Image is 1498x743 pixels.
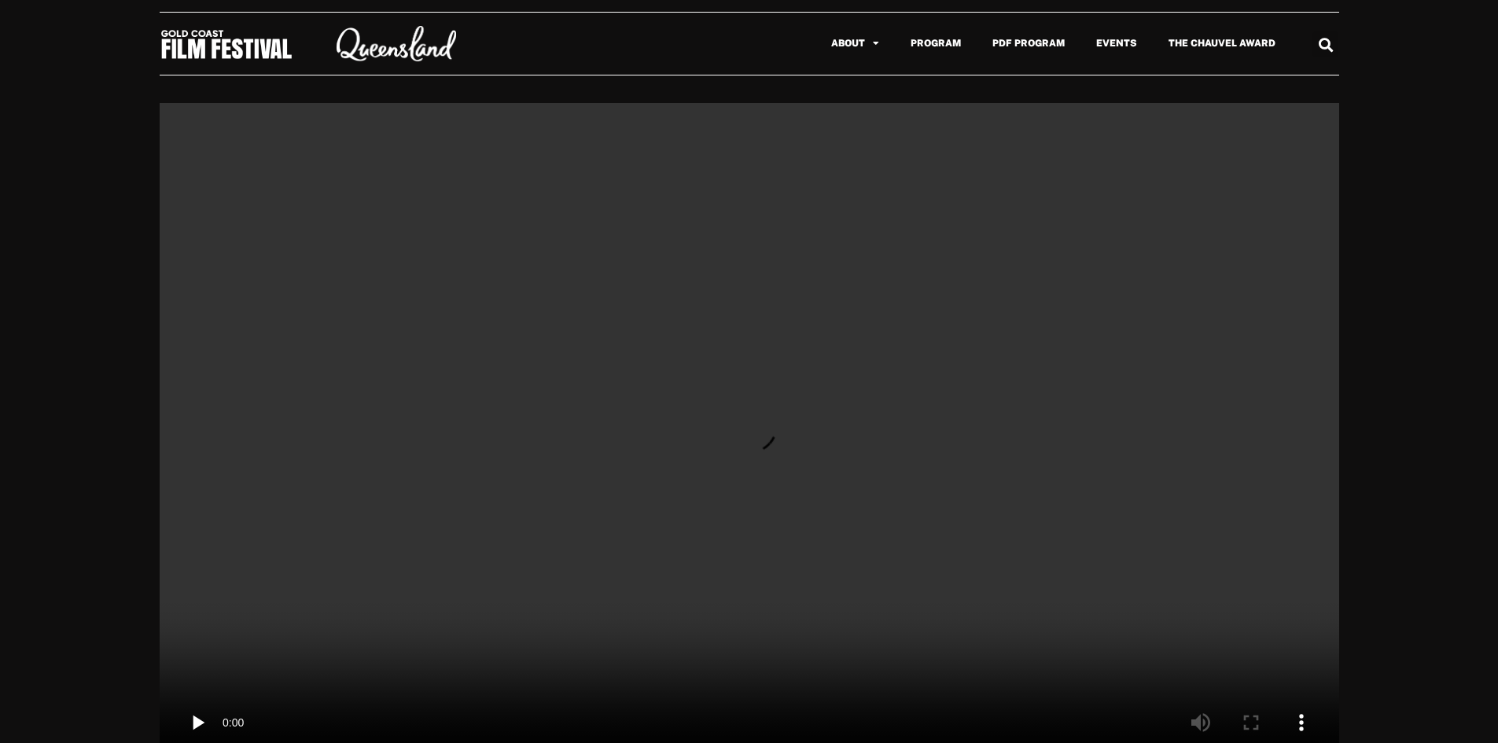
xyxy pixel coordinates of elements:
a: PDF Program [977,25,1080,61]
a: Program [895,25,977,61]
a: Events [1080,25,1153,61]
nav: Menu [493,25,1291,61]
a: The Chauvel Award [1153,25,1291,61]
a: About [815,25,895,61]
div: Search [1312,31,1338,57]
